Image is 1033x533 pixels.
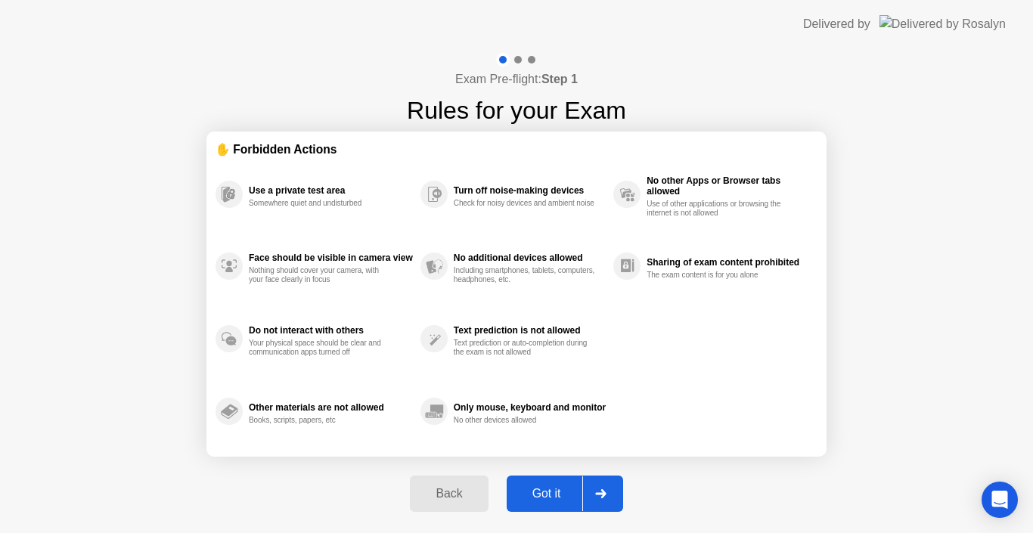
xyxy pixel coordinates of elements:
[454,416,597,425] div: No other devices allowed
[454,253,606,263] div: No additional devices allowed
[454,185,606,196] div: Turn off noise-making devices
[507,476,623,512] button: Got it
[455,70,578,88] h4: Exam Pre-flight:
[454,325,606,336] div: Text prediction is not allowed
[982,482,1018,518] div: Open Intercom Messenger
[407,92,626,129] h1: Rules for your Exam
[410,476,488,512] button: Back
[454,266,597,284] div: Including smartphones, tablets, computers, headphones, etc.
[249,339,392,357] div: Your physical space should be clear and communication apps turned off
[249,185,413,196] div: Use a private test area
[249,199,392,208] div: Somewhere quiet and undisturbed
[249,325,413,336] div: Do not interact with others
[647,257,810,268] div: Sharing of exam content prohibited
[249,253,413,263] div: Face should be visible in camera view
[454,402,606,413] div: Only mouse, keyboard and monitor
[803,15,870,33] div: Delivered by
[249,402,413,413] div: Other materials are not allowed
[249,416,392,425] div: Books, scripts, papers, etc
[216,141,817,158] div: ✋ Forbidden Actions
[454,199,597,208] div: Check for noisy devices and ambient noise
[647,175,810,197] div: No other Apps or Browser tabs allowed
[249,266,392,284] div: Nothing should cover your camera, with your face clearly in focus
[541,73,578,85] b: Step 1
[647,200,789,218] div: Use of other applications or browsing the internet is not allowed
[879,15,1006,33] img: Delivered by Rosalyn
[647,271,789,280] div: The exam content is for you alone
[454,339,597,357] div: Text prediction or auto-completion during the exam is not allowed
[414,487,483,500] div: Back
[511,487,582,500] div: Got it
